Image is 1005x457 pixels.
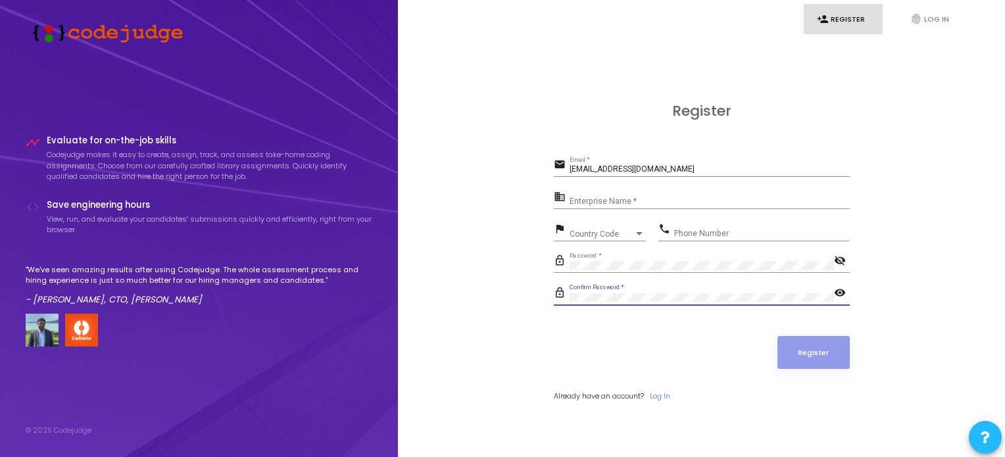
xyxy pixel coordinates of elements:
[26,135,40,150] i: timeline
[554,254,570,270] mat-icon: lock_outline
[26,200,40,214] i: code
[804,4,883,35] a: person_addRegister
[47,214,373,235] p: View, run, and evaluate your candidates’ submissions quickly and efficiently, right from your bro...
[674,229,849,238] input: Phone Number
[554,286,570,302] mat-icon: lock_outline
[817,13,829,25] i: person_add
[658,222,674,238] mat-icon: phone
[834,254,850,270] mat-icon: visibility_off
[26,314,59,347] img: user image
[65,314,98,347] img: company-logo
[570,230,634,238] span: Country Code
[570,197,850,206] input: Enterprise Name
[650,391,670,402] a: Log In
[570,165,850,174] input: Email
[554,103,850,120] h3: Register
[47,200,373,210] h4: Save engineering hours
[554,158,570,174] mat-icon: email
[897,4,976,35] a: fingerprintLog In
[777,336,850,369] button: Register
[26,264,373,286] p: "We've seen amazing results after using Codejudge. The whole assessment process and hiring experi...
[26,425,91,436] div: © 2025 Codejudge
[554,391,644,401] span: Already have an account?
[834,286,850,302] mat-icon: visibility
[26,293,202,306] em: - [PERSON_NAME], CTO, [PERSON_NAME]
[910,13,922,25] i: fingerprint
[47,149,373,182] p: Codejudge makes it easy to create, assign, track, and assess take-home coding assignments. Choose...
[554,222,570,238] mat-icon: flag
[47,135,373,146] h4: Evaluate for on-the-job skills
[554,190,570,206] mat-icon: business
